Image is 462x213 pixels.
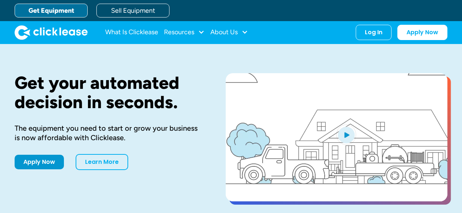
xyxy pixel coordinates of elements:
img: Clicklease logo [15,25,88,40]
h1: Get your automated decision in seconds. [15,73,202,112]
div: Log In [365,29,382,36]
img: Blue play button logo on a light blue circular background [336,125,356,145]
a: Get Equipment [15,4,88,17]
a: Sell Equipment [96,4,169,17]
a: Learn More [76,154,128,170]
a: home [15,25,88,40]
a: Apply Now [15,155,64,169]
div: Resources [164,25,205,40]
a: open lightbox [226,73,447,201]
a: What Is Clicklease [105,25,158,40]
div: The equipment you need to start or grow your business is now affordable with Clicklease. [15,123,202,142]
a: Apply Now [397,25,447,40]
div: About Us [210,25,248,40]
